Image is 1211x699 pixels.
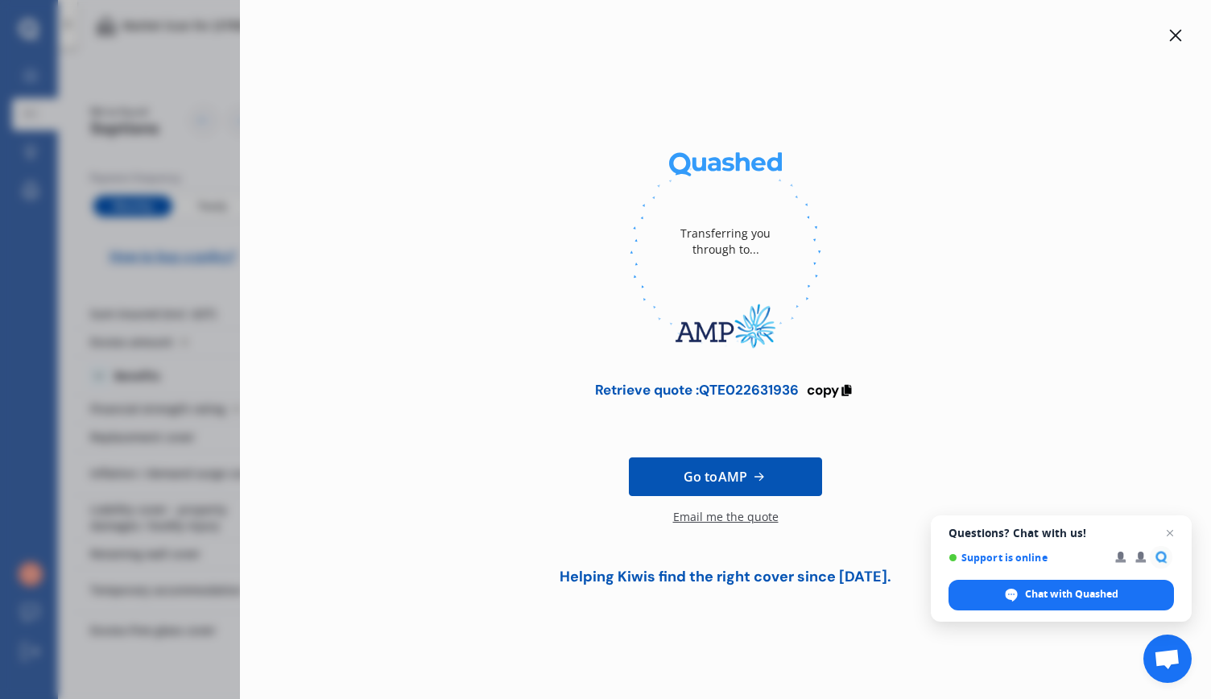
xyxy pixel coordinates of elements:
[595,382,799,398] div: Retrieve quote : QTE022631936
[1025,587,1118,602] span: Chat with Quashed
[949,552,1104,564] span: Support is online
[1143,635,1192,683] div: Open chat
[1160,523,1180,543] span: Close chat
[949,527,1174,540] span: Questions? Chat with us!
[548,569,903,585] div: Helping Kiwis find the right cover since [DATE].
[630,290,821,362] img: AMP.webp
[807,381,839,399] span: copy
[684,467,747,486] span: Go to AMP
[629,457,822,496] a: Go toAMP
[673,509,779,541] div: Email me the quote
[661,193,790,290] div: Transferring you through to...
[949,580,1174,610] div: Chat with Quashed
